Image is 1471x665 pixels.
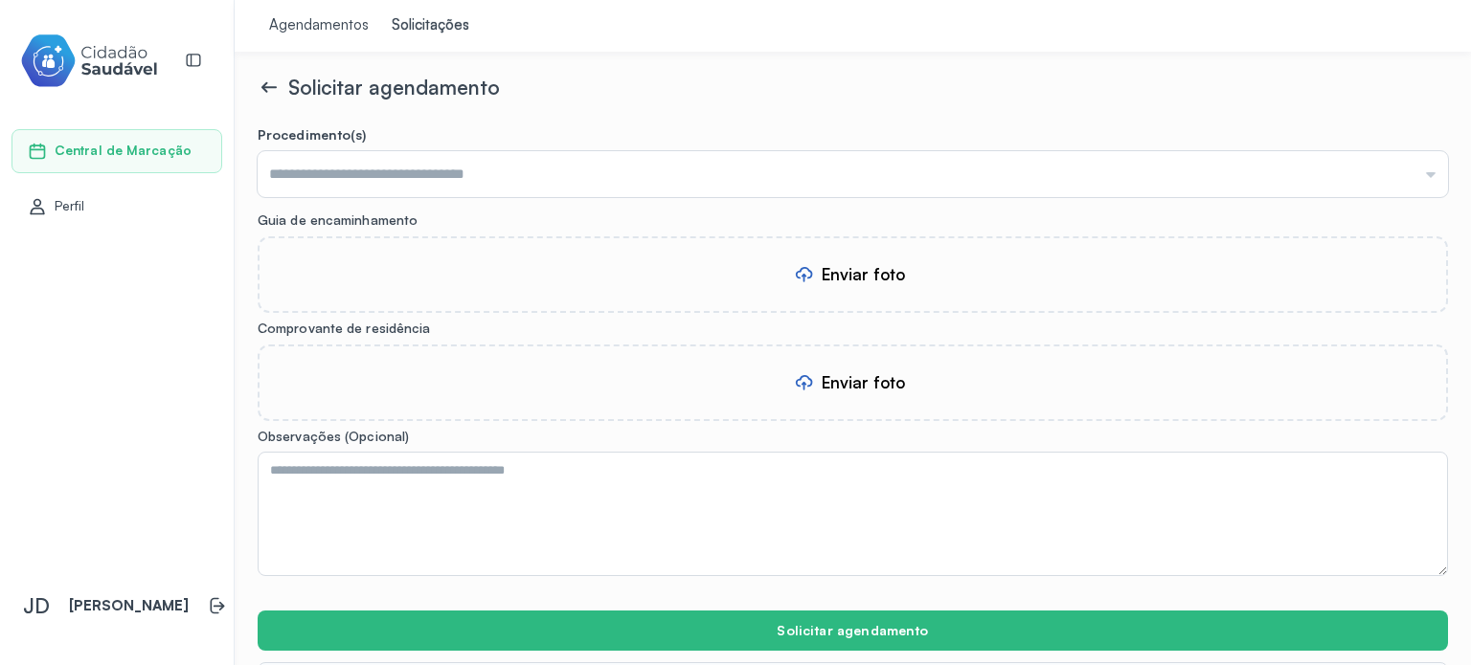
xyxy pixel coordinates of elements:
div: Agendamentos [269,16,369,35]
span: Observações (Opcional) [258,428,409,444]
div: Enviar foto [822,372,905,392]
a: Perfil [28,197,206,216]
span: JD [23,593,50,618]
button: Solicitar agendamento [258,610,1448,651]
span: Perfil [55,198,85,214]
span: Solicitar agendamento [288,75,500,100]
span: Central de Marcação [55,143,192,159]
img: cidadao-saudavel-filled-logo.svg [20,31,158,91]
label: Comprovante de residência [258,321,1448,337]
div: Solicitações [392,16,469,35]
label: Guia de encaminhamento [258,212,1448,229]
span: Procedimento(s) [258,126,367,143]
div: Enviar foto [822,264,905,284]
a: Central de Marcação [28,142,206,161]
p: [PERSON_NAME] [69,597,189,615]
